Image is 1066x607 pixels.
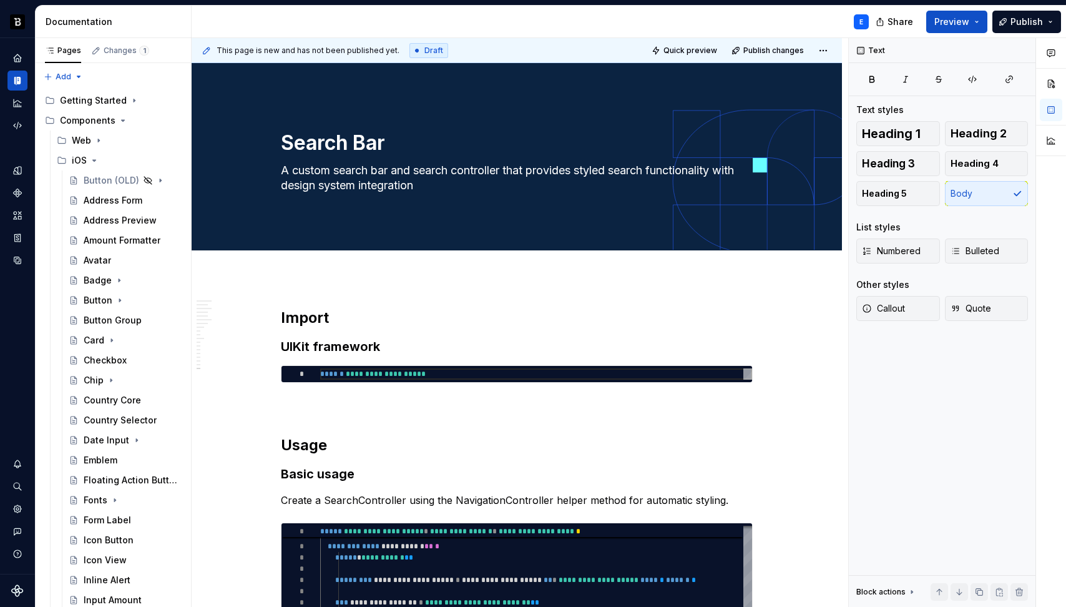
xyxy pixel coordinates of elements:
div: Inline Alert [84,574,130,586]
div: Chip [84,374,104,387]
p: Create a SearchController using the NavigationController helper method for automatic styling. [281,493,753,508]
div: Getting Started [40,91,186,111]
a: Analytics [7,93,27,113]
div: List styles [856,221,901,234]
div: Code automation [7,116,27,136]
span: This page is new and has not been published yet. [217,46,399,56]
a: Data sources [7,250,27,270]
a: Checkbox [64,350,186,370]
a: Fonts [64,490,186,510]
a: Home [7,48,27,68]
img: ef5c8306-425d-487c-96cf-06dd46f3a532.png [10,14,25,29]
div: Country Selector [84,414,157,427]
button: Bulleted [945,239,1029,264]
span: Heading 4 [951,157,999,170]
span: Publish [1010,16,1043,28]
span: Publish changes [743,46,804,56]
div: Date Input [84,434,129,447]
a: Settings [7,499,27,519]
a: Address Preview [64,210,186,230]
a: Assets [7,205,27,225]
div: Components [7,183,27,203]
a: Amount Formatter [64,230,186,250]
div: Components [40,111,186,131]
span: Heading 2 [951,127,1007,140]
span: Heading 1 [862,127,921,140]
div: Pages [45,46,81,56]
button: Heading 1 [856,121,940,146]
button: Contact support [7,521,27,541]
div: Button Group [84,314,142,327]
svg: Supernova Logo [11,585,24,597]
a: Floating Action Button [64,470,186,490]
a: Documentation [7,71,27,91]
div: Badge [84,274,112,287]
a: Address Form [64,190,186,210]
h2: Usage [281,435,753,455]
a: Emblem [64,450,186,470]
div: Web [72,134,91,147]
button: Heading 2 [945,121,1029,146]
a: Card [64,330,186,350]
div: Emblem [84,454,117,466]
span: Heading 5 [862,187,907,200]
a: Chip [64,370,186,390]
a: Country Selector [64,410,186,430]
a: Storybook stories [7,228,27,248]
div: Web [52,131,186,151]
span: Quote [951,302,991,315]
div: Other styles [856,279,909,291]
a: Icon Button [64,530,186,550]
span: Numbered [862,245,921,257]
span: Add [56,72,71,82]
div: Search ⌘K [7,476,27,496]
a: Design tokens [7,160,27,180]
div: Text styles [856,104,904,116]
div: E [859,17,863,27]
span: Share [888,16,913,28]
div: Getting Started [60,94,127,107]
div: Floating Action Button [84,474,178,486]
div: iOS [52,151,186,170]
span: Draft [424,46,443,56]
div: Address Form [84,194,142,207]
div: Form Label [84,514,131,526]
button: Quote [945,296,1029,321]
div: Icon View [84,554,127,566]
div: Changes [104,46,149,56]
a: Inline Alert [64,570,186,590]
div: Components [60,114,115,127]
a: Button (OLD) [64,170,186,190]
span: Heading 3 [862,157,915,170]
a: Date Input [64,430,186,450]
button: Numbered [856,239,940,264]
span: 1 [139,46,149,56]
button: Heading 3 [856,151,940,176]
textarea: Search Bar [278,128,750,158]
button: Callout [856,296,940,321]
div: Card [84,334,104,347]
div: Checkbox [84,354,127,367]
textarea: A custom search bar and search controller that provides styled search functionality with design s... [278,160,750,195]
button: Add [40,68,87,86]
button: Notifications [7,454,27,474]
div: Input Amount [84,594,142,606]
span: Quick preview [663,46,717,56]
div: Avatar [84,254,111,267]
h3: Basic usage [281,465,753,483]
div: Fonts [84,494,107,506]
div: Block actions [856,583,917,601]
div: Button [84,294,112,307]
div: Button (OLD) [84,174,139,187]
button: Heading 4 [945,151,1029,176]
a: Button [64,290,186,310]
